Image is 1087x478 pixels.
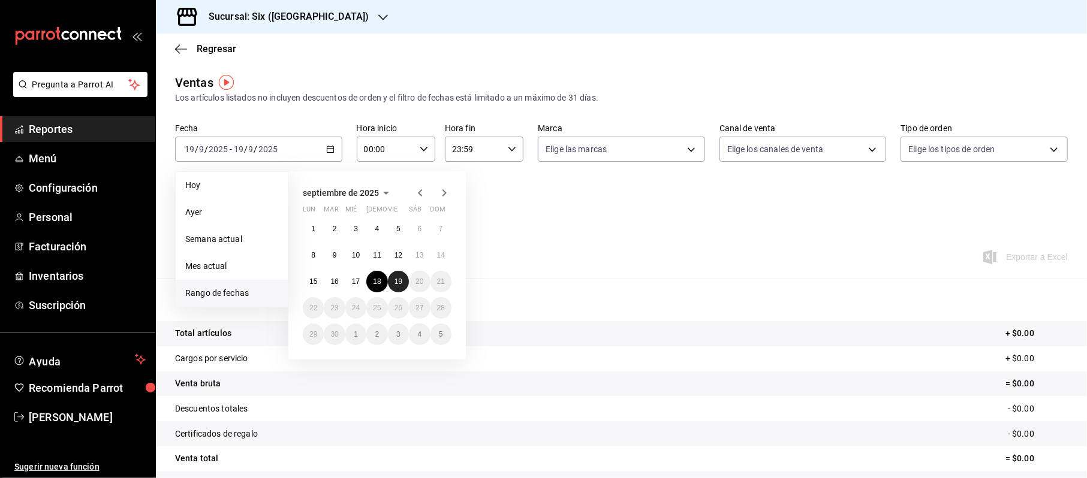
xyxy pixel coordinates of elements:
[29,121,146,137] span: Reportes
[415,277,423,286] abbr: 20 de septiembre de 2025
[303,188,379,198] span: septiembre de 2025
[175,377,221,390] p: Venta bruta
[430,271,451,292] button: 21 de septiembre de 2025
[303,218,324,240] button: 1 de septiembre de 2025
[719,125,887,133] label: Canal de venta
[175,92,1068,104] div: Los artículos listados no incluyen descuentos de orden y el filtro de fechas está limitado a un m...
[219,75,234,90] img: Tooltip marker
[366,271,387,292] button: 18 de septiembre de 2025
[354,225,358,233] abbr: 3 de septiembre de 2025
[395,277,402,286] abbr: 19 de septiembre de 2025
[345,244,366,266] button: 10 de septiembre de 2025
[248,144,254,154] input: --
[388,297,409,319] button: 26 de septiembre de 2025
[345,205,357,218] abbr: miércoles
[324,244,345,266] button: 9 de septiembre de 2025
[439,330,443,338] abbr: 5 de octubre de 2025
[244,144,248,154] span: /
[430,218,451,240] button: 7 de septiembre de 2025
[175,125,342,133] label: Fecha
[175,452,218,465] p: Venta total
[29,209,146,225] span: Personal
[373,277,381,286] abbr: 18 de septiembre de 2025
[373,304,381,312] abbr: 25 de septiembre de 2025
[345,218,366,240] button: 3 de septiembre de 2025
[409,271,430,292] button: 20 de septiembre de 2025
[388,271,409,292] button: 19 de septiembre de 2025
[409,297,430,319] button: 27 de septiembre de 2025
[258,144,278,154] input: ----
[396,225,401,233] abbr: 5 de septiembre de 2025
[439,225,443,233] abbr: 7 de septiembre de 2025
[324,218,345,240] button: 2 de septiembre de 2025
[185,260,278,273] span: Mes actual
[175,292,1068,307] p: Resumen
[430,205,445,218] abbr: domingo
[29,297,146,313] span: Suscripción
[437,251,445,259] abbr: 14 de septiembre de 2025
[184,144,195,154] input: --
[417,330,421,338] abbr: 4 de octubre de 2025
[1005,452,1068,465] p: = $0.00
[330,330,338,338] abbr: 30 de septiembre de 2025
[132,31,141,41] button: open_drawer_menu
[303,271,324,292] button: 15 de septiembre de 2025
[345,271,366,292] button: 17 de septiembre de 2025
[254,144,258,154] span: /
[29,150,146,167] span: Menú
[311,251,315,259] abbr: 8 de septiembre de 2025
[409,323,430,345] button: 4 de octubre de 2025
[437,304,445,312] abbr: 28 de septiembre de 2025
[303,205,315,218] abbr: lunes
[175,403,248,415] p: Descuentos totales
[366,205,437,218] abbr: jueves
[309,330,317,338] abbr: 29 de septiembre de 2025
[309,277,317,286] abbr: 15 de septiembre de 2025
[388,244,409,266] button: 12 de septiembre de 2025
[430,323,451,345] button: 5 de octubre de 2025
[445,125,523,133] label: Hora fin
[409,218,430,240] button: 6 de septiembre de 2025
[409,205,421,218] abbr: sábado
[29,268,146,284] span: Inventarios
[375,225,380,233] abbr: 4 de septiembre de 2025
[175,74,213,92] div: Ventas
[373,251,381,259] abbr: 11 de septiembre de 2025
[345,323,366,345] button: 1 de octubre de 2025
[333,251,337,259] abbr: 9 de septiembre de 2025
[303,323,324,345] button: 29 de septiembre de 2025
[395,304,402,312] abbr: 26 de septiembre de 2025
[185,287,278,299] span: Rango de fechas
[908,143,995,155] span: Elige los tipos de orden
[185,179,278,192] span: Hoy
[198,144,204,154] input: --
[14,461,146,473] span: Sugerir nueva función
[303,186,393,200] button: septiembre de 2025
[324,205,338,218] abbr: martes
[324,297,345,319] button: 23 de septiembre de 2025
[208,144,228,154] input: ----
[352,251,360,259] abbr: 10 de septiembre de 2025
[230,144,232,154] span: -
[388,205,398,218] abbr: viernes
[324,271,345,292] button: 16 de septiembre de 2025
[430,297,451,319] button: 28 de septiembre de 2025
[901,125,1068,133] label: Tipo de orden
[330,304,338,312] abbr: 23 de septiembre de 2025
[366,297,387,319] button: 25 de septiembre de 2025
[1005,377,1068,390] p: = $0.00
[185,206,278,219] span: Ayer
[175,352,248,365] p: Cargos por servicio
[303,244,324,266] button: 8 de septiembre de 2025
[29,238,146,255] span: Facturación
[388,218,409,240] button: 5 de septiembre de 2025
[175,327,231,340] p: Total artículos
[727,143,823,155] span: Elige los canales de venta
[175,428,258,440] p: Certificados de regalo
[415,251,423,259] abbr: 13 de septiembre de 2025
[29,409,146,425] span: [PERSON_NAME]
[375,330,380,338] abbr: 2 de octubre de 2025
[366,323,387,345] button: 2 de octubre de 2025
[29,352,130,367] span: Ayuda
